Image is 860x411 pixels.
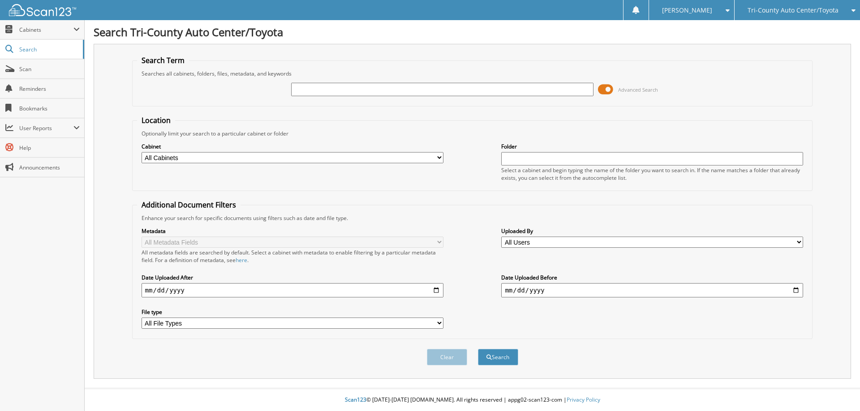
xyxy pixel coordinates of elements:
[19,144,80,152] span: Help
[19,124,73,132] span: User Reports
[142,143,443,150] label: Cabinet
[427,349,467,365] button: Clear
[19,164,80,171] span: Announcements
[9,4,76,16] img: scan123-logo-white.svg
[142,274,443,281] label: Date Uploaded After
[748,8,838,13] span: Tri-County Auto Center/Toyota
[142,227,443,235] label: Metadata
[137,130,808,137] div: Optionally limit your search to a particular cabinet or folder
[662,8,712,13] span: [PERSON_NAME]
[618,86,658,93] span: Advanced Search
[567,396,600,403] a: Privacy Policy
[137,200,241,210] legend: Additional Document Filters
[137,55,189,65] legend: Search Term
[501,166,803,182] div: Select a cabinet and begin typing the name of the folder you want to search in. If the name match...
[142,283,443,297] input: start
[501,283,803,297] input: end
[142,249,443,264] div: All metadata fields are searched by default. Select a cabinet with metadata to enable filtering b...
[19,65,80,73] span: Scan
[85,389,860,411] div: © [DATE]-[DATE] [DOMAIN_NAME]. All rights reserved | appg02-scan123-com |
[19,26,73,34] span: Cabinets
[137,70,808,77] div: Searches all cabinets, folders, files, metadata, and keywords
[137,214,808,222] div: Enhance your search for specific documents using filters such as date and file type.
[19,85,80,93] span: Reminders
[501,227,803,235] label: Uploaded By
[137,115,175,125] legend: Location
[19,46,78,53] span: Search
[501,274,803,281] label: Date Uploaded Before
[345,396,366,403] span: Scan123
[236,256,247,264] a: here
[478,349,518,365] button: Search
[142,308,443,316] label: File type
[94,25,851,39] h1: Search Tri-County Auto Center/Toyota
[501,143,803,150] label: Folder
[19,105,80,112] span: Bookmarks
